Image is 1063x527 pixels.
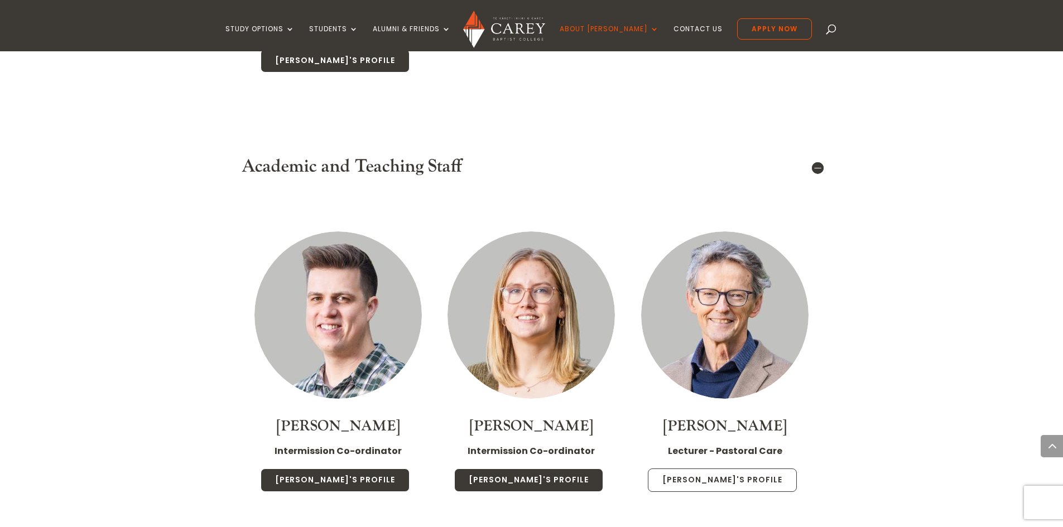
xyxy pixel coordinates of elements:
a: About [PERSON_NAME] [560,25,659,51]
h5: Academic and Teaching Staff [242,156,822,177]
a: [PERSON_NAME]'s Profile [261,49,410,72]
strong: Lecturer - Pastoral Care [668,444,782,457]
strong: Intermission Co-ordinator [275,444,402,457]
a: [PERSON_NAME] [663,417,787,436]
img: Katie Cuttriss 2023_square [448,231,615,399]
img: Daniel Cuttriss 2023_square [254,231,422,399]
img: Carey Baptist College [463,11,545,48]
a: Study Options [225,25,295,51]
a: [PERSON_NAME]'s Profile [454,468,603,492]
a: [PERSON_NAME] [469,417,593,436]
strong: Intermission Co-ordinator [468,444,595,457]
a: Alumni & Friends [373,25,451,51]
a: [PERSON_NAME]'s Profile [648,468,797,492]
a: Students [309,25,358,51]
a: [PERSON_NAME]'s Profile [261,468,410,492]
a: Contact Us [674,25,723,51]
a: Apply Now [737,18,812,40]
a: [PERSON_NAME] [276,417,400,436]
